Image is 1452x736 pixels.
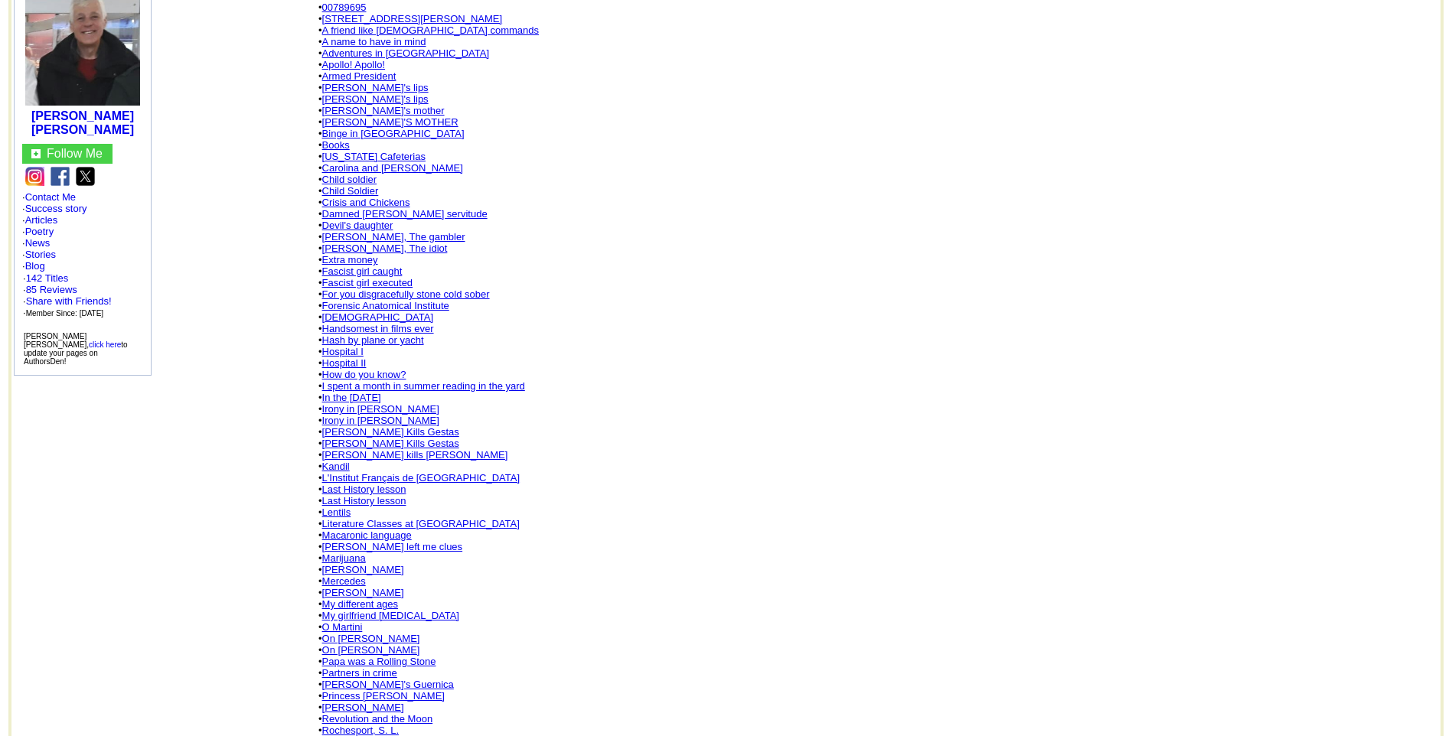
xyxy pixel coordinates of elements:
font: • [318,667,397,679]
font: • [318,220,393,231]
font: • [318,311,433,323]
a: Princess [PERSON_NAME] [322,690,445,702]
a: Contact Me [25,191,76,203]
font: • [318,656,436,667]
a: A friend like [DEMOGRAPHIC_DATA] commands [322,24,539,36]
a: [PERSON_NAME]'s mother [322,105,445,116]
font: • [318,128,464,139]
font: • [318,380,525,392]
font: • [318,93,429,105]
font: · · · · · · · [22,191,143,319]
a: [PERSON_NAME] [322,702,404,713]
a: I spent a month in summer reading in the yard [322,380,525,392]
font: • [318,679,454,690]
a: [US_STATE] Cafeterias [322,151,426,162]
a: Forensic Anatomical Institute [322,300,449,311]
a: On [PERSON_NAME] [322,633,420,644]
a: [PERSON_NAME] kills [PERSON_NAME] [322,449,508,461]
a: Damned [PERSON_NAME] servitude [322,208,488,220]
a: A name to have in mind [322,36,426,47]
font: • [318,105,445,116]
font: • [318,541,462,552]
font: • [318,644,419,656]
font: • [318,575,366,587]
a: How do you know? [322,369,406,380]
font: • [318,151,426,162]
font: • [318,449,507,461]
font: • [318,357,366,369]
font: • [318,300,449,311]
a: On [PERSON_NAME] [322,644,420,656]
font: • [318,59,385,70]
font: • [318,472,520,484]
font: • [318,518,520,529]
font: • [318,403,439,415]
a: Marijuana [322,552,366,564]
a: Irony in [PERSON_NAME] [322,415,439,426]
font: • [318,208,488,220]
font: • [318,162,463,174]
a: [PERSON_NAME]'s Guernica [322,679,454,690]
a: Partners in crime [322,667,397,679]
font: • [318,231,465,243]
a: [PERSON_NAME] Kills Gestas [322,438,459,449]
a: [PERSON_NAME]'s lips [322,93,429,105]
a: My different ages [322,598,398,610]
font: • [318,392,381,403]
a: Fascist girl caught [322,265,403,277]
img: x.png [76,167,95,186]
a: [STREET_ADDRESS][PERSON_NAME] [322,13,503,24]
font: • [318,116,458,128]
font: • [318,334,424,346]
a: 85 Reviews [26,284,77,295]
font: • [318,185,378,197]
a: [PERSON_NAME] [PERSON_NAME] [31,109,134,136]
a: Child Soldier [322,185,379,197]
a: Armed President [322,70,396,82]
font: · · [23,295,112,318]
font: • [318,13,502,24]
font: • [318,36,426,47]
a: [PERSON_NAME], The idiot [322,243,448,254]
font: • [318,369,406,380]
font: • [318,47,489,59]
a: My girlfriend [MEDICAL_DATA] [322,610,459,621]
font: • [318,461,350,472]
font: • [318,564,403,575]
a: Last History lesson [322,495,406,506]
font: • [318,323,434,334]
a: Devil's daughter [322,220,393,231]
a: [PERSON_NAME] left me clues [322,541,463,552]
font: • [318,438,459,449]
a: Follow Me [47,147,103,160]
a: Blog [25,260,45,272]
font: • [318,265,402,277]
font: Member Since: [DATE] [26,309,104,318]
font: • [318,529,412,541]
a: Literature Classes at [GEOGRAPHIC_DATA] [322,518,520,529]
a: Success story [25,203,87,214]
font: • [318,725,399,736]
a: Fascist girl executed [322,277,413,288]
a: Apollo! Apollo! [322,59,385,70]
font: • [318,139,350,151]
a: Papa was a Rolling Stone [322,656,436,667]
font: • [318,713,432,725]
a: Kandil [322,461,350,472]
a: Articles [25,214,58,226]
font: • [318,174,377,185]
a: Poetry [25,226,54,237]
a: O Martini [322,621,363,633]
font: • [318,426,459,438]
a: For you disgracefully stone cold sober [322,288,490,300]
a: Lentils [322,506,351,518]
a: 00789695 [322,2,367,13]
a: In the [DATE] [322,392,381,403]
font: • [318,243,447,254]
font: • [318,587,403,598]
font: · · [23,272,112,318]
font: • [318,277,413,288]
font: • [318,621,362,633]
font: • [318,598,398,610]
